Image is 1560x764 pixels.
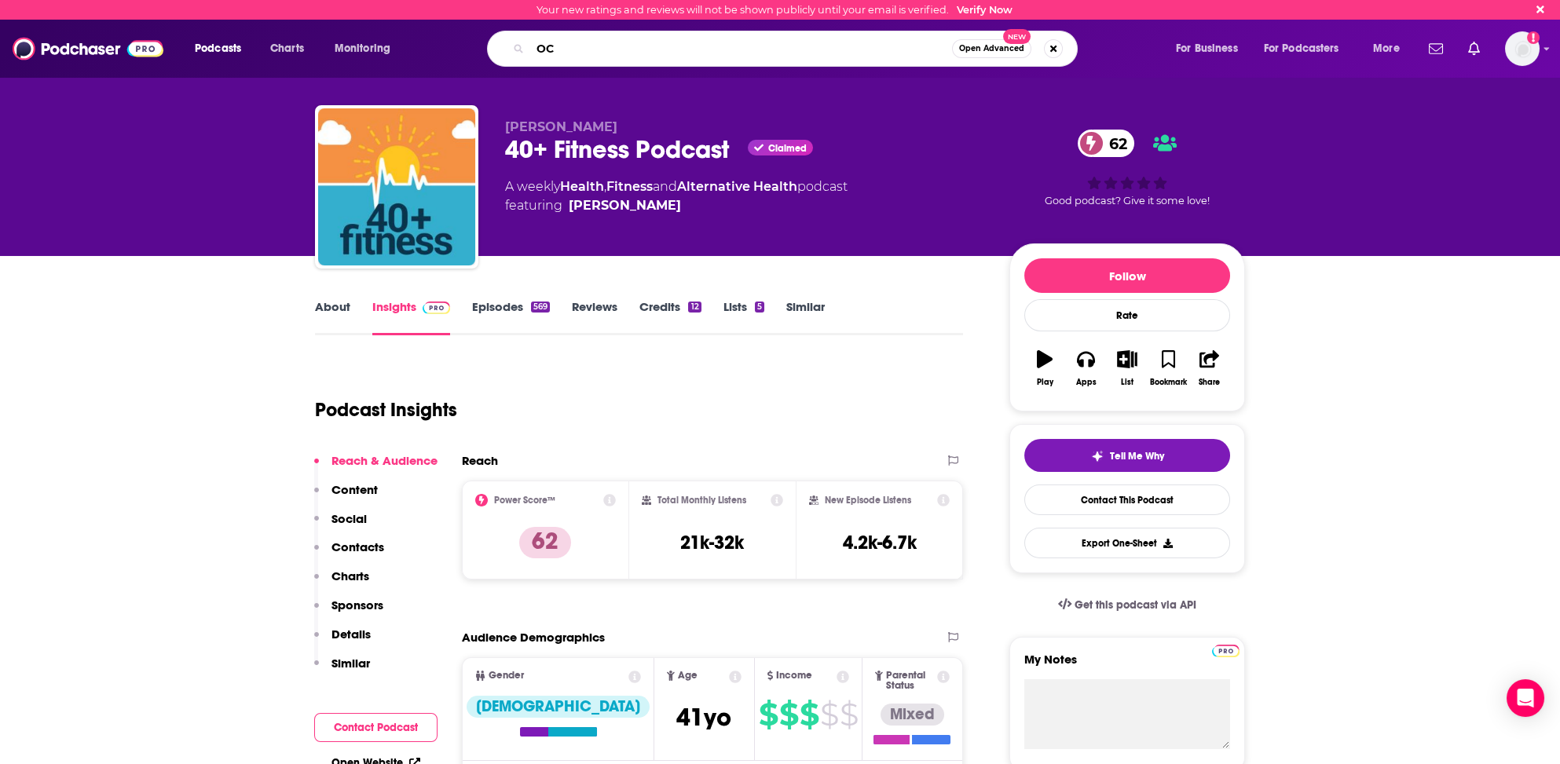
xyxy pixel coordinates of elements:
h3: 21k-32k [680,531,744,554]
span: featuring [505,196,848,215]
button: Share [1189,340,1230,397]
input: Search podcasts, credits, & more... [530,36,952,61]
span: 41 yo [676,702,731,733]
span: Monitoring [335,38,390,60]
button: Contact Podcast [314,713,438,742]
a: Episodes569 [472,299,550,335]
h3: 4.2k-6.7k [843,531,917,554]
div: Share [1199,378,1220,387]
a: Allan Misner [569,196,681,215]
h2: New Episode Listens [825,495,911,506]
div: 5 [755,302,764,313]
button: Bookmark [1148,340,1188,397]
a: Health [560,179,604,194]
div: Bookmark [1150,378,1187,387]
button: open menu [1165,36,1258,61]
p: Social [331,511,367,526]
h1: Podcast Insights [315,398,457,422]
p: 62 [519,527,571,558]
a: Get this podcast via API [1045,586,1209,624]
span: and [653,179,677,194]
div: Mixed [881,704,944,726]
button: Charts [314,568,369,598]
span: Good podcast? Give it some love! [1045,195,1210,207]
button: Contacts [314,539,384,568]
button: Apps [1065,340,1106,397]
span: Charts [270,38,304,60]
div: 12 [688,302,701,313]
button: open menu [184,36,262,61]
label: My Notes [1024,652,1230,679]
span: Claimed [768,144,807,152]
p: Charts [331,568,369,583]
img: Podchaser Pro [423,302,450,314]
button: Follow [1024,258,1230,293]
span: New [1003,29,1031,44]
img: Podchaser Pro [1212,645,1240,657]
span: Logged in as BretAita [1505,31,1540,66]
a: Alternative Health [677,179,797,194]
button: Similar [314,656,370,685]
button: Show profile menu [1505,31,1540,66]
p: Details [331,627,371,642]
h2: Audience Demographics [462,630,605,645]
svg: Email not verified [1527,31,1540,44]
div: Search podcasts, credits, & more... [502,31,1093,67]
div: List [1121,378,1133,387]
span: $ [800,702,818,727]
span: [PERSON_NAME] [505,119,617,134]
button: Sponsors [314,598,383,627]
span: Podcasts [195,38,241,60]
a: Pro website [1212,642,1240,657]
a: About [315,299,350,335]
button: Export One-Sheet [1024,528,1230,558]
p: Contacts [331,539,384,554]
a: 40+ Fitness Podcast [318,108,475,265]
span: For Podcasters [1264,38,1339,60]
button: open menu [324,36,411,61]
button: tell me why sparkleTell Me Why [1024,439,1230,472]
img: tell me why sparkle [1091,450,1104,462]
span: Tell Me Why [1110,450,1164,462]
a: 62 [1078,130,1135,157]
img: User Profile [1505,31,1540,66]
div: Rate [1024,299,1230,331]
span: $ [840,702,858,727]
div: Your new ratings and reviews will not be shown publicly until your email is verified. [536,4,1013,16]
button: Open AdvancedNew [952,39,1031,58]
p: Similar [331,656,370,671]
span: $ [820,702,838,727]
img: Podchaser - Follow, Share and Rate Podcasts [13,34,163,64]
button: Content [314,482,378,511]
a: Show notifications dropdown [1462,35,1486,62]
span: Open Advanced [959,45,1024,53]
button: Details [314,627,371,656]
a: Verify Now [957,4,1013,16]
p: Sponsors [331,598,383,612]
div: [DEMOGRAPHIC_DATA] [467,696,650,718]
a: InsightsPodchaser Pro [372,299,450,335]
span: 62 [1093,130,1135,157]
span: Parental Status [886,671,935,691]
h2: Power Score™ [494,495,555,506]
div: Play [1037,378,1053,387]
p: Content [331,482,378,497]
a: Reviews [572,299,617,335]
div: Open Intercom Messenger [1507,679,1544,717]
a: Lists5 [723,299,764,335]
a: Similar [786,299,825,335]
p: Reach & Audience [331,453,438,468]
span: For Business [1176,38,1238,60]
span: $ [759,702,778,727]
span: Get this podcast via API [1075,598,1196,612]
button: open menu [1362,36,1419,61]
button: Social [314,511,367,540]
span: More [1373,38,1400,60]
a: Contact This Podcast [1024,484,1230,515]
button: Reach & Audience [314,453,438,482]
span: Income [776,671,812,681]
a: Show notifications dropdown [1423,35,1449,62]
div: A weekly podcast [505,177,848,215]
a: Credits12 [639,299,701,335]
